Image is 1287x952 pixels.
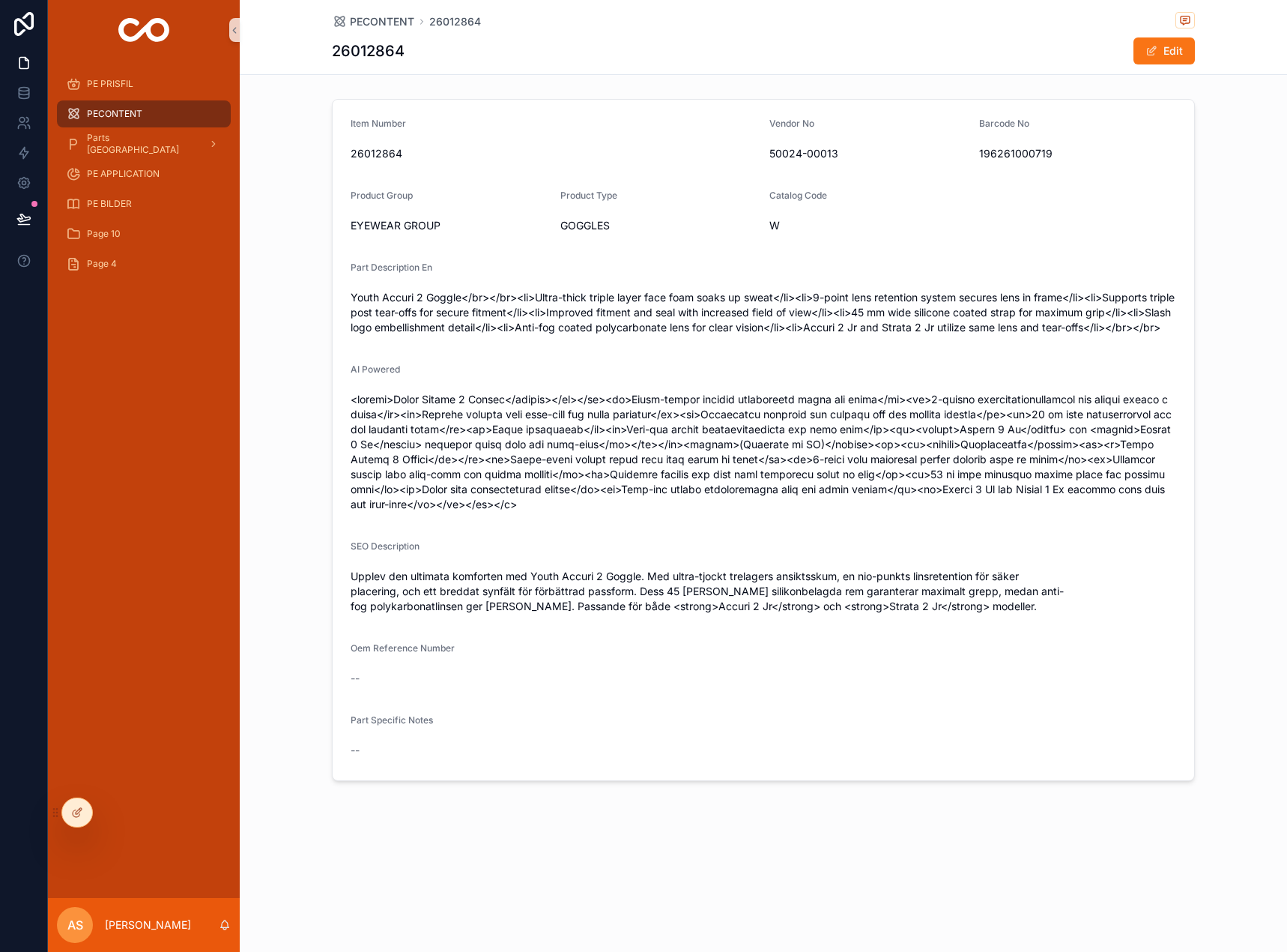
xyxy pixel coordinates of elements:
a: Page 10 [57,220,231,247]
span: W [769,218,967,233]
span: -- [351,743,360,758]
a: PECONTENT [332,14,414,29]
span: PE PRISFIL [87,78,133,90]
span: Page 10 [87,228,121,240]
a: PE BILDER [57,190,231,217]
span: GOGGLES [560,218,758,233]
span: Catalog Code [769,190,827,201]
span: Item Number [351,118,406,129]
span: AS [67,916,83,934]
div: scrollable content [48,60,240,297]
a: PE PRISFIL [57,70,231,97]
span: PE APPLICATION [87,168,160,180]
a: PE APPLICATION [57,160,231,187]
span: PECONTENT [350,14,414,29]
span: <loremi>Dolor Sitame 2 Consec</adipis></el></se><do>Eiusm-tempor incidid utlaboreetd magna ali en... [351,392,1176,512]
span: 50024-00013 [769,146,967,161]
span: Parts [GEOGRAPHIC_DATA] [87,132,196,156]
img: App logo [118,18,170,42]
a: Parts [GEOGRAPHIC_DATA] [57,130,231,157]
span: PECONTENT [87,108,142,120]
a: Page 4 [57,250,231,277]
span: Barcode No [979,118,1029,129]
span: Product Group [351,190,413,201]
span: Part Description En [351,262,432,273]
span: PE BILDER [87,198,132,210]
span: SEO Description [351,540,420,552]
span: EYEWEAR GROUP [351,218,548,233]
span: Part Specific Notes [351,714,433,726]
span: Page 4 [87,258,117,270]
a: PECONTENT [57,100,231,127]
span: 196261000719 [979,146,1177,161]
span: AI Powered [351,364,400,375]
span: Oem Reference Number [351,642,455,654]
span: Youth Accuri 2 Goggle</br></br><li>Ultra-thick triple layer face foam soaks up sweat</li><li>9-po... [351,290,1176,335]
span: 26012864 [351,146,757,161]
h1: 26012864 [332,40,405,61]
button: Edit [1133,37,1195,64]
span: Upplev den ultimata komforten med Youth Accuri 2 Goggle. Med ultra-tjockt trelagers ansiktsskum, ... [351,569,1176,614]
p: [PERSON_NAME] [105,918,191,933]
span: Product Type [560,190,617,201]
span: Vendor No [769,118,814,129]
a: 26012864 [429,14,481,29]
span: -- [351,671,360,686]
